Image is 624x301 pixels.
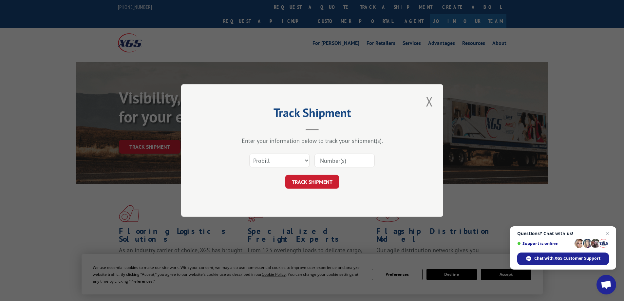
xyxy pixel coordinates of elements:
[596,275,616,294] a: Open chat
[424,92,435,110] button: Close modal
[517,231,609,236] span: Questions? Chat with us!
[285,175,339,189] button: TRACK SHIPMENT
[214,108,410,121] h2: Track Shipment
[534,255,600,261] span: Chat with XGS Customer Support
[314,154,375,167] input: Number(s)
[517,253,609,265] span: Chat with XGS Customer Support
[517,241,572,246] span: Support is online
[214,137,410,144] div: Enter your information below to track your shipment(s).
